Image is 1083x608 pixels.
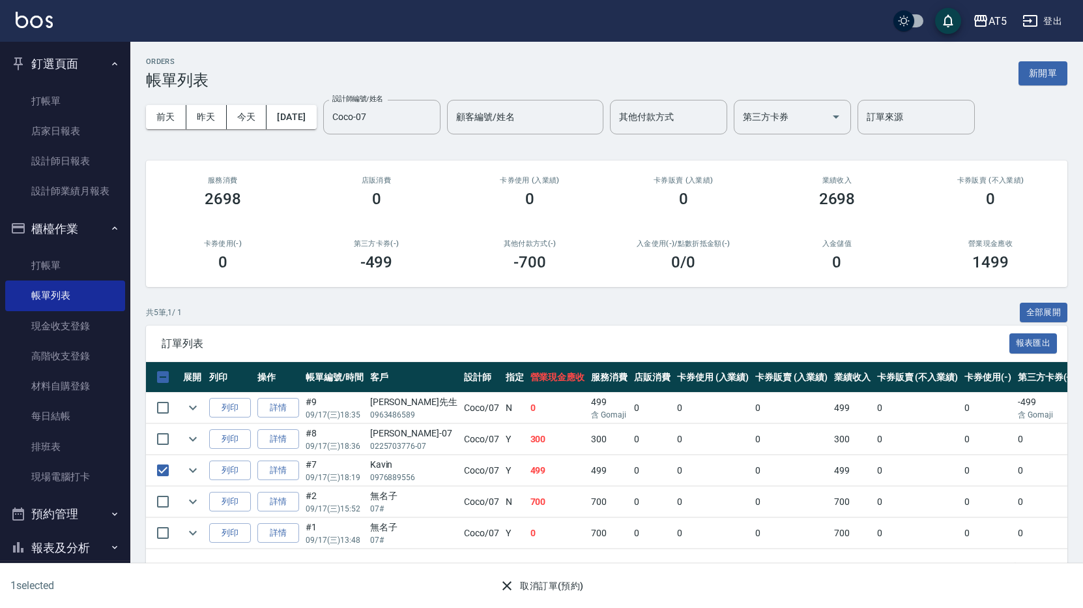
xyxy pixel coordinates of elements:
td: -499 [1015,393,1077,423]
button: save [935,8,961,34]
th: 設計師 [461,362,502,393]
a: 詳情 [257,429,299,449]
td: 0 [631,393,674,423]
th: 卡券使用 (入業績) [674,362,753,393]
h3: 0 [218,253,227,271]
td: #8 [302,424,367,455]
td: 0 [752,424,831,455]
th: 第三方卡券(-) [1015,362,1077,393]
td: 0 [961,487,1015,517]
h3: 0 [372,190,381,208]
a: 設計師日報表 [5,146,125,176]
td: 300 [527,424,588,455]
td: 0 [527,393,588,423]
a: 詳情 [257,398,299,418]
a: 帳單列表 [5,281,125,311]
h3: -700 [513,253,546,271]
button: expand row [183,398,203,418]
td: 700 [588,518,631,549]
h2: 業績收入 [776,176,899,185]
td: N [502,487,527,517]
h2: 卡券販賣 (不入業績) [929,176,1052,185]
button: 報表匯出 [1009,333,1058,354]
p: 09/17 (三) 13:48 [306,534,364,546]
button: 列印 [209,492,251,512]
button: expand row [183,461,203,480]
p: 0963486589 [370,409,457,421]
td: 0 [1015,424,1077,455]
td: 0 [674,487,753,517]
h3: 2698 [819,190,856,208]
td: 0 [674,518,753,549]
td: 0 [631,455,674,486]
h3: 帳單列表 [146,71,209,89]
th: 卡券使用(-) [961,362,1015,393]
a: 現場電腦打卡 [5,462,125,492]
td: 700 [831,518,874,549]
a: 詳情 [257,523,299,543]
p: 第 1–5 筆 共 5 筆 [922,561,985,573]
a: 打帳單 [5,251,125,281]
a: 詳情 [257,492,299,512]
td: 0 [752,487,831,517]
a: 店家日報表 [5,116,125,146]
a: 打帳單 [5,86,125,116]
td: Y [502,518,527,549]
button: 取消訂單(預約) [494,574,588,598]
td: 0 [674,424,753,455]
a: 每日結帳 [5,401,125,431]
td: Coco /07 [461,455,502,486]
button: expand row [183,429,203,449]
h3: 0 [832,253,841,271]
td: Y [502,455,527,486]
h3: 0 /0 [671,253,695,271]
td: 0 [961,424,1015,455]
td: 0 [874,518,961,549]
button: 前天 [146,105,186,129]
td: 499 [831,455,874,486]
th: 客戶 [367,362,461,393]
button: 新開單 [1018,61,1067,85]
button: expand row [183,492,203,511]
td: 0 [961,455,1015,486]
td: 0 [1015,455,1077,486]
td: 0 [874,393,961,423]
a: 高階收支登錄 [5,341,125,371]
button: 全部展開 [1020,303,1068,323]
td: 0 [874,487,961,517]
th: 店販消費 [631,362,674,393]
h3: 0 [679,190,688,208]
h3: 2698 [205,190,241,208]
td: 0 [752,518,831,549]
td: 0 [752,455,831,486]
p: 共 5 筆, 1 / 1 [146,307,182,318]
td: #1 [302,518,367,549]
p: 09/17 (三) 18:19 [306,472,364,483]
img: Logo [16,12,53,28]
td: 0 [752,393,831,423]
td: 0 [674,455,753,486]
td: 0 [631,518,674,549]
p: 含 Gomaji [591,409,628,421]
div: [PERSON_NAME]先生 [370,395,457,409]
div: [PERSON_NAME]-07 [370,427,457,440]
th: 列印 [206,362,254,393]
th: 卡券販賣 (不入業績) [874,362,961,393]
button: Open [826,106,846,127]
h3: 服務消費 [162,176,284,185]
button: [DATE] [267,105,316,129]
h2: 卡券使用 (入業績) [469,176,591,185]
th: 展開 [180,362,206,393]
td: 0 [631,424,674,455]
button: 列印 [209,429,251,449]
h2: 入金使用(-) /點數折抵金額(-) [622,239,745,248]
h2: 卡券販賣 (入業績) [622,176,745,185]
td: 0 [1015,487,1077,517]
td: 499 [588,455,631,486]
th: 指定 [502,362,527,393]
th: 卡券販賣 (入業績) [752,362,831,393]
button: 昨天 [186,105,227,129]
th: 業績收入 [831,362,874,393]
td: 700 [527,487,588,517]
h3: 1499 [972,253,1009,271]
